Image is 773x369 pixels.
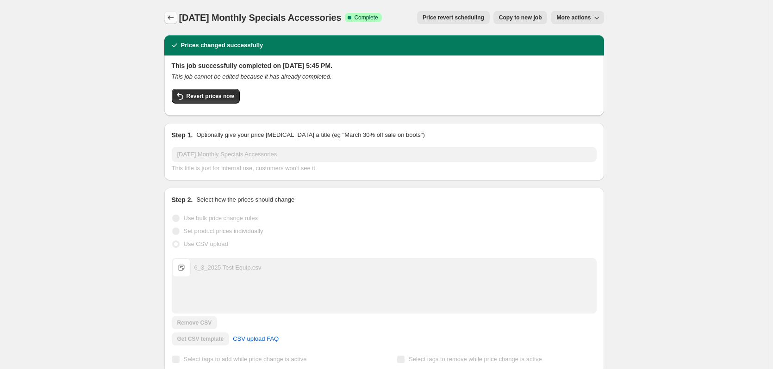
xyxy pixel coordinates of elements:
button: Revert prices now [172,89,240,104]
p: Select how the prices should change [196,195,294,204]
span: [DATE] Monthly Specials Accessories [179,12,342,23]
span: Select tags to remove while price change is active [409,356,542,363]
span: Use CSV upload [184,240,228,247]
input: 30% off holiday sale [172,147,597,162]
button: Price change jobs [164,11,177,24]
p: Optionally give your price [MEDICAL_DATA] a title (eg "March 30% off sale on boots") [196,130,424,140]
h2: This job successfully completed on [DATE] 5:45 PM. [172,61,597,70]
span: This title is just for internal use, customers won't see it [172,165,315,172]
button: More actions [551,11,604,24]
span: Complete [354,14,378,21]
a: CSV upload FAQ [227,332,284,346]
span: Use bulk price change rules [184,215,258,221]
span: CSV upload FAQ [233,334,279,344]
h2: Step 2. [172,195,193,204]
span: Price revert scheduling [423,14,484,21]
button: Price revert scheduling [417,11,490,24]
button: Copy to new job [493,11,548,24]
span: Select tags to add while price change is active [184,356,307,363]
span: Revert prices now [187,92,234,100]
span: More actions [556,14,591,21]
span: Copy to new job [499,14,542,21]
i: This job cannot be edited because it has already completed. [172,73,332,80]
h2: Step 1. [172,130,193,140]
div: 6_3_2025 Test Equip.csv [194,263,262,272]
h2: Prices changed successfully [181,41,263,50]
span: Set product prices individually [184,228,263,234]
